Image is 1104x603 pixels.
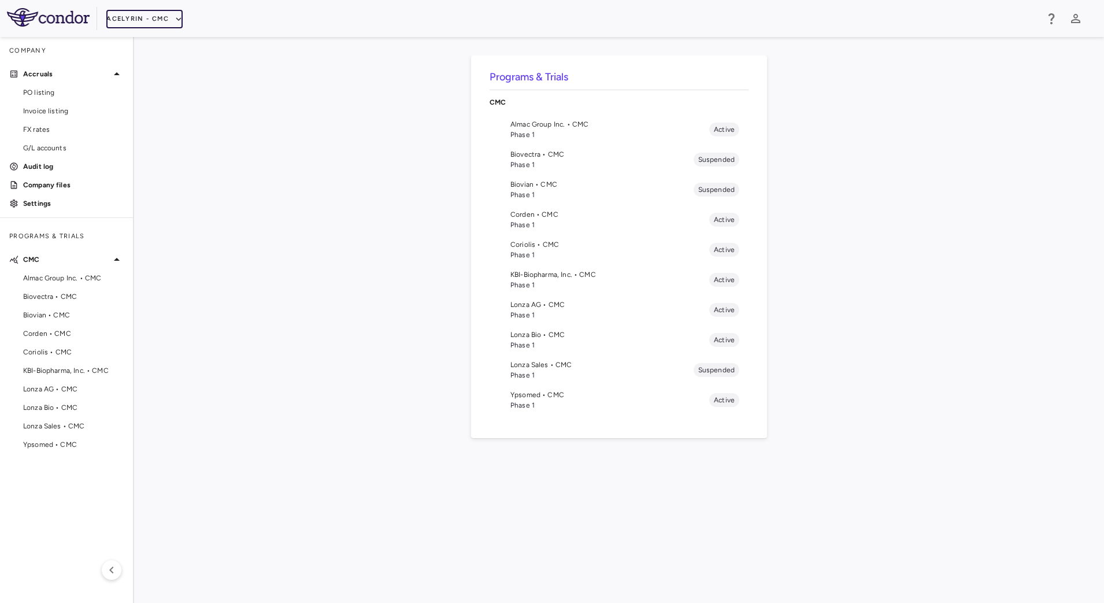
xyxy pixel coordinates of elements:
[510,340,709,350] span: Phase 1
[694,365,739,375] span: Suspended
[490,235,749,265] li: Coriolis • CMCPhase 1Active
[23,161,124,172] p: Audit log
[490,114,749,145] li: Almac Group Inc. • CMCPhase 1Active
[23,328,124,339] span: Corden • CMC
[7,8,90,27] img: logo-full-SnFGN8VE.png
[709,275,739,285] span: Active
[23,143,124,153] span: G/L accounts
[490,145,749,175] li: Biovectra • CMCPhase 1Suspended
[490,295,749,325] li: Lonza AG • CMCPhase 1Active
[510,310,709,320] span: Phase 1
[23,347,124,357] span: Coriolis • CMC
[490,205,749,235] li: Corden • CMCPhase 1Active
[23,402,124,413] span: Lonza Bio • CMC
[23,254,110,265] p: CMC
[23,384,124,394] span: Lonza AG • CMC
[510,330,709,340] span: Lonza Bio • CMC
[510,220,709,230] span: Phase 1
[23,365,124,376] span: KBI-Biopharma, Inc. • CMC
[510,239,709,250] span: Coriolis • CMC
[510,160,694,170] span: Phase 1
[709,214,739,225] span: Active
[510,269,709,280] span: KBI-Biopharma, Inc. • CMC
[709,305,739,315] span: Active
[510,400,709,410] span: Phase 1
[709,245,739,255] span: Active
[709,395,739,405] span: Active
[510,370,694,380] span: Phase 1
[23,421,124,431] span: Lonza Sales • CMC
[23,69,110,79] p: Accruals
[694,154,739,165] span: Suspended
[510,299,709,310] span: Lonza AG • CMC
[490,90,749,114] div: CMC
[510,190,694,200] span: Phase 1
[510,360,694,370] span: Lonza Sales • CMC
[23,273,124,283] span: Almac Group Inc. • CMC
[23,439,124,450] span: Ypsomed • CMC
[510,179,694,190] span: Biovian • CMC
[510,280,709,290] span: Phase 1
[510,119,709,130] span: Almac Group Inc. • CMC
[490,175,749,205] li: Biovian • CMCPhase 1Suspended
[490,97,749,108] p: CMC
[490,385,749,415] li: Ypsomed • CMCPhase 1Active
[490,355,749,385] li: Lonza Sales • CMCPhase 1Suspended
[490,265,749,295] li: KBI-Biopharma, Inc. • CMCPhase 1Active
[694,184,739,195] span: Suspended
[510,209,709,220] span: Corden • CMC
[23,310,124,320] span: Biovian • CMC
[23,87,124,98] span: PO listing
[510,250,709,260] span: Phase 1
[709,124,739,135] span: Active
[490,69,749,85] h6: Programs & Trials
[23,124,124,135] span: FX rates
[23,106,124,116] span: Invoice listing
[23,291,124,302] span: Biovectra • CMC
[490,325,749,355] li: Lonza Bio • CMCPhase 1Active
[23,198,124,209] p: Settings
[510,130,709,140] span: Phase 1
[106,10,183,28] button: Acelyrin - CMC
[23,180,124,190] p: Company files
[510,149,694,160] span: Biovectra • CMC
[510,390,709,400] span: Ypsomed • CMC
[709,335,739,345] span: Active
